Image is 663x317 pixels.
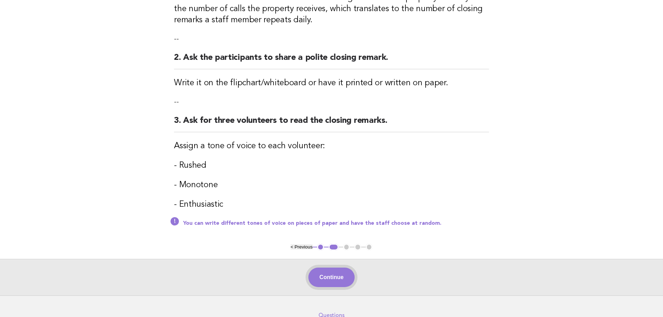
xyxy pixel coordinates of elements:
[183,220,489,227] p: You can write different tones of voice on pieces of paper and have the staff choose at random.
[174,160,489,171] h3: - Rushed
[174,34,489,44] p: --
[308,268,355,287] button: Continue
[317,244,324,251] button: 1
[174,141,489,152] h3: Assign a tone of voice to each volunteer:
[174,199,489,210] h3: - Enthusiastic
[174,52,489,69] h2: 2. Ask the participants to share a polite closing remark.
[174,115,489,132] h2: 3. Ask for three volunteers to read the closing remarks.
[174,180,489,191] h3: - Monotone
[174,97,489,107] p: --
[291,244,313,249] button: < Previous
[329,244,339,251] button: 2
[174,78,489,89] h3: Write it on the flipchart/whiteboard or have it printed or written on paper.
